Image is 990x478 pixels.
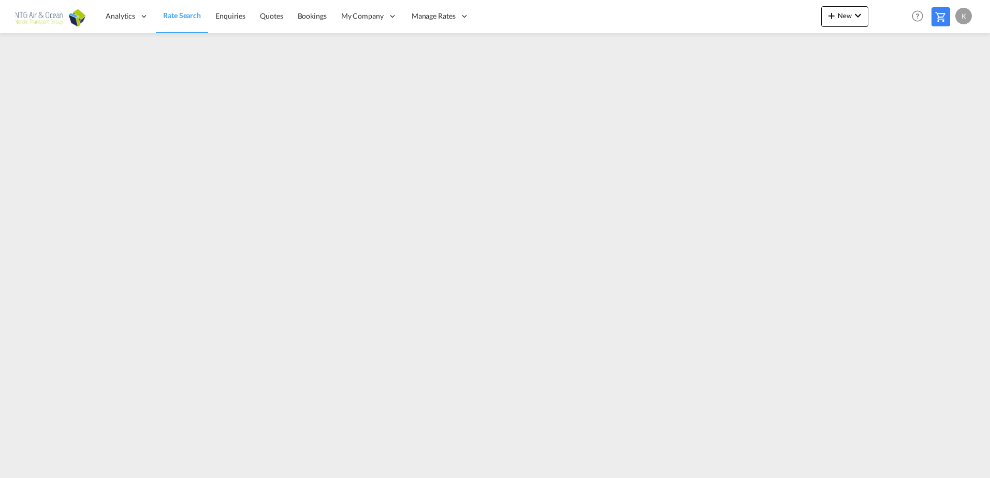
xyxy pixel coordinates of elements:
div: K [955,8,972,24]
button: icon-plus 400-fgNewicon-chevron-down [821,6,868,27]
img: c10840d0ab7511ecb0716db42be36143.png [16,5,85,28]
span: Bookings [298,11,327,20]
span: Help [909,7,926,25]
span: Rate Search [163,11,201,20]
span: Manage Rates [412,11,456,21]
span: Enquiries [215,11,245,20]
span: Quotes [260,11,283,20]
span: My Company [341,11,384,21]
md-icon: icon-chevron-down [852,9,864,22]
div: Help [909,7,931,26]
span: Analytics [106,11,135,21]
md-icon: icon-plus 400-fg [825,9,838,22]
span: New [825,11,864,20]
